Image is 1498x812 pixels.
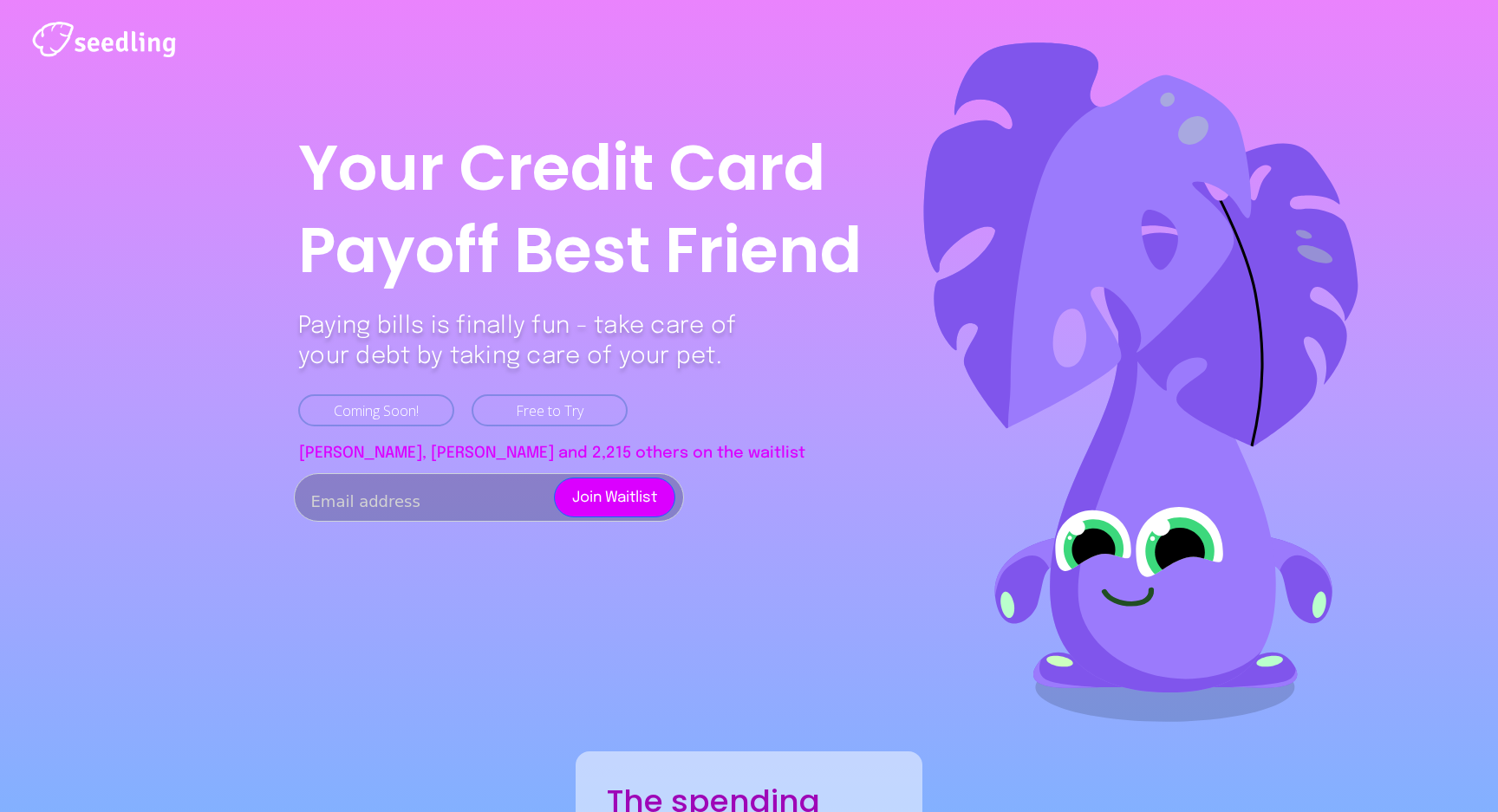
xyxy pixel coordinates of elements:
[298,311,775,372] span: Paying bills is finally fun - take care of your debt by taking care of your pet.
[298,394,454,426] div: Coming Soon!
[31,16,197,61] img: image
[298,442,891,465] div: [PERSON_NAME], [PERSON_NAME] and 2,215 others on the waitlist
[298,131,825,205] h1: Your Credit Card
[472,394,628,426] div: Free to Try
[554,477,675,517] button: Join Waitlist
[298,213,891,288] h1: Payoff Best Friend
